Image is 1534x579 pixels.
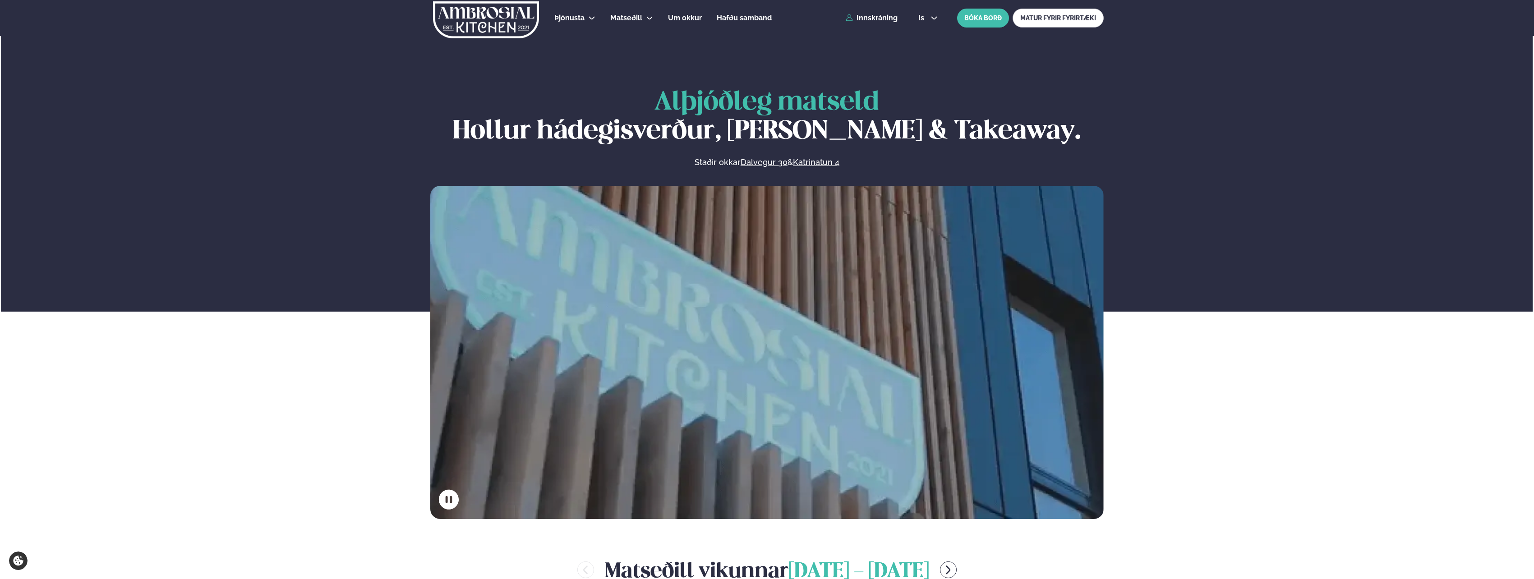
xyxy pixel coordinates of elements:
[9,551,28,570] a: Cookie settings
[793,157,839,168] a: Katrinatun 4
[654,90,879,115] span: Alþjóðleg matseld
[918,14,927,22] span: is
[846,14,898,22] a: Innskráning
[717,13,772,23] a: Hafðu samband
[911,14,945,22] button: is
[957,9,1009,28] button: BÓKA BORÐ
[668,14,702,22] span: Um okkur
[741,157,788,168] a: Dalvegur 30
[668,13,702,23] a: Um okkur
[940,561,957,578] button: menu-btn-right
[1013,9,1104,28] a: MATUR FYRIR FYRIRTÆKI
[432,1,540,38] img: logo
[717,14,772,22] span: Hafðu samband
[610,13,642,23] a: Matseðill
[577,561,594,578] button: menu-btn-left
[430,88,1104,146] h1: Hollur hádegisverður, [PERSON_NAME] & Takeaway.
[596,157,937,168] p: Staðir okkar &
[554,14,585,22] span: Þjónusta
[610,14,642,22] span: Matseðill
[554,13,585,23] a: Þjónusta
